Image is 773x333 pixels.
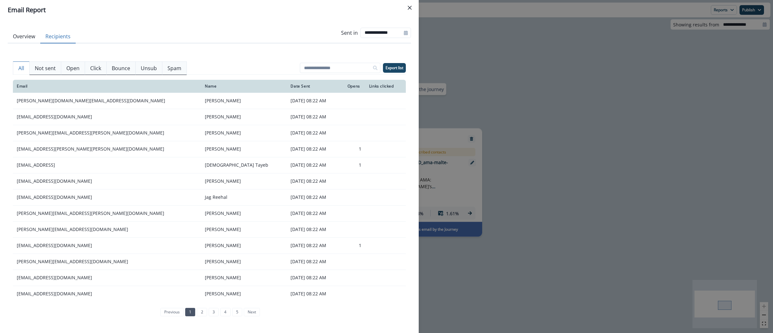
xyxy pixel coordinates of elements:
[201,221,287,237] td: [PERSON_NAME]
[220,308,230,316] a: Page 4
[291,178,335,184] p: [DATE] 08:22 AM
[13,286,201,302] td: [EMAIL_ADDRESS][DOMAIN_NAME]
[291,242,335,249] p: [DATE] 08:22 AM
[291,84,335,89] div: Date Sent
[369,84,402,89] div: Links clicked
[343,84,361,89] div: Opens
[8,5,411,15] div: Email Report
[383,63,406,73] button: Export list
[201,205,287,221] td: [PERSON_NAME]
[291,114,335,120] p: [DATE] 08:22 AM
[90,64,101,72] p: Click
[339,237,365,254] td: 1
[291,97,335,104] p: [DATE] 08:22 AM
[66,64,80,72] p: Open
[17,84,197,89] div: Email
[141,64,157,72] p: Unsub
[8,30,40,43] button: Overview
[232,308,242,316] a: Page 5
[13,189,201,205] td: [EMAIL_ADDRESS][DOMAIN_NAME]
[201,189,287,205] td: Jag Reehal
[13,141,201,157] td: [EMAIL_ADDRESS][PERSON_NAME][PERSON_NAME][DOMAIN_NAME]
[291,210,335,217] p: [DATE] 08:22 AM
[205,84,283,89] div: Name
[291,291,335,297] p: [DATE] 08:22 AM
[291,258,335,265] p: [DATE] 08:22 AM
[201,237,287,254] td: [PERSON_NAME]
[339,157,365,173] td: 1
[291,274,335,281] p: [DATE] 08:22 AM
[159,308,260,316] ul: Pagination
[40,30,76,43] button: Recipients
[386,66,403,70] p: Export list
[13,205,201,221] td: [PERSON_NAME][EMAIL_ADDRESS][PERSON_NAME][DOMAIN_NAME]
[13,157,201,173] td: [EMAIL_ADDRESS]
[18,64,24,72] p: All
[291,194,335,200] p: [DATE] 08:22 AM
[201,157,287,173] td: [DEMOGRAPHIC_DATA] Tayeb
[13,237,201,254] td: [EMAIL_ADDRESS][DOMAIN_NAME]
[291,162,335,168] p: [DATE] 08:22 AM
[35,64,56,72] p: Not sent
[201,125,287,141] td: [PERSON_NAME]
[339,141,365,157] td: 1
[201,93,287,109] td: [PERSON_NAME]
[291,226,335,233] p: [DATE] 08:22 AM
[112,64,130,72] p: Bounce
[291,130,335,136] p: [DATE] 08:22 AM
[13,125,201,141] td: [PERSON_NAME][EMAIL_ADDRESS][PERSON_NAME][DOMAIN_NAME]
[13,270,201,286] td: [EMAIL_ADDRESS][DOMAIN_NAME]
[201,254,287,270] td: [PERSON_NAME]
[13,93,201,109] td: [PERSON_NAME][DOMAIN_NAME][EMAIL_ADDRESS][DOMAIN_NAME]
[201,109,287,125] td: [PERSON_NAME]
[13,221,201,237] td: [PERSON_NAME][EMAIL_ADDRESS][DOMAIN_NAME]
[13,173,201,189] td: [EMAIL_ADDRESS][DOMAIN_NAME]
[341,29,358,37] p: Sent in
[185,308,195,316] a: Page 1 is your current page
[13,254,201,270] td: [PERSON_NAME][EMAIL_ADDRESS][DOMAIN_NAME]
[201,141,287,157] td: [PERSON_NAME]
[405,3,415,13] button: Close
[201,270,287,286] td: [PERSON_NAME]
[197,308,207,316] a: Page 2
[13,109,201,125] td: [EMAIL_ADDRESS][DOMAIN_NAME]
[201,173,287,189] td: [PERSON_NAME]
[167,64,181,72] p: Spam
[244,308,260,316] a: Next page
[209,308,219,316] a: Page 3
[201,286,287,302] td: [PERSON_NAME]
[291,146,335,152] p: [DATE] 08:22 AM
